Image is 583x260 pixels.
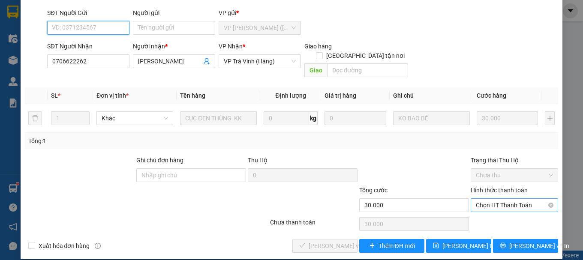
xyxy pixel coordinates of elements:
span: Thêm ĐH mới [379,241,415,251]
input: Ghi Chú [393,111,470,125]
button: printer[PERSON_NAME] và In [493,239,558,253]
span: Cước hàng [477,92,506,99]
span: KO BAO HƯ BỂ [22,56,69,64]
span: close-circle [548,203,553,208]
div: Trạng thái Thu Hộ [471,155,558,165]
span: Giao hàng [304,43,332,50]
button: plus [545,111,555,125]
span: Giá trị hàng [325,92,356,99]
th: Ghi chú [390,87,473,104]
span: [GEOGRAPHIC_DATA] tận nơi [323,51,408,60]
span: VP Trà Vinh (Hàng) [24,37,83,45]
p: NHẬN: [3,37,125,45]
span: info-circle [95,243,101,249]
span: Chưa thu [476,169,553,182]
span: Chọn HT Thanh Toán [476,199,553,212]
span: VP Trà Vinh (Hàng) [224,55,296,68]
span: Giao [304,63,327,77]
span: Định lượng [276,92,306,99]
label: Hình thức thanh toán [471,187,528,194]
strong: BIÊN NHẬN GỬI HÀNG [29,5,99,13]
button: delete [28,111,42,125]
button: check[PERSON_NAME] và Giao hàng [292,239,358,253]
span: Khác [102,112,168,125]
div: Chưa thanh toán [269,218,358,233]
span: user-add [203,58,210,65]
div: Tổng: 1 [28,136,226,146]
span: Xuất hóa đơn hàng [35,241,93,251]
span: SL [51,92,58,99]
div: SĐT Người Nhận [47,42,129,51]
span: Thu Hộ [248,157,267,164]
span: GIAO: [3,56,69,64]
span: THOA [46,46,64,54]
span: Đơn vị tính [96,92,129,99]
input: Dọc đường [327,63,408,77]
span: 0889641844 - [3,46,64,54]
span: VP Trần Phú (Hàng) [224,21,296,34]
span: Tên hàng [180,92,205,99]
span: plus [369,242,375,249]
span: THÚY [78,25,96,33]
input: Ghi chú đơn hàng [136,168,246,182]
span: [PERSON_NAME] và In [509,241,569,251]
p: GỬI: [3,17,125,33]
button: plusThêm ĐH mới [359,239,424,253]
input: VD: Bàn, Ghế [180,111,257,125]
span: VP Nhận [219,43,243,50]
label: Ghi chú đơn hàng [136,157,183,164]
input: 0 [325,111,386,125]
div: VP gửi [219,8,301,18]
span: save [433,242,439,249]
div: Người gửi [133,8,215,18]
span: printer [500,242,506,249]
div: Người nhận [133,42,215,51]
span: [PERSON_NAME] thay đổi [442,241,511,251]
span: Tổng cước [359,187,388,194]
span: kg [309,111,318,125]
div: SĐT Người Gửi [47,8,129,18]
button: save[PERSON_NAME] thay đổi [426,239,491,253]
input: 0 [477,111,538,125]
span: VP [PERSON_NAME] ([GEOGRAPHIC_DATA]) - [3,17,96,33]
